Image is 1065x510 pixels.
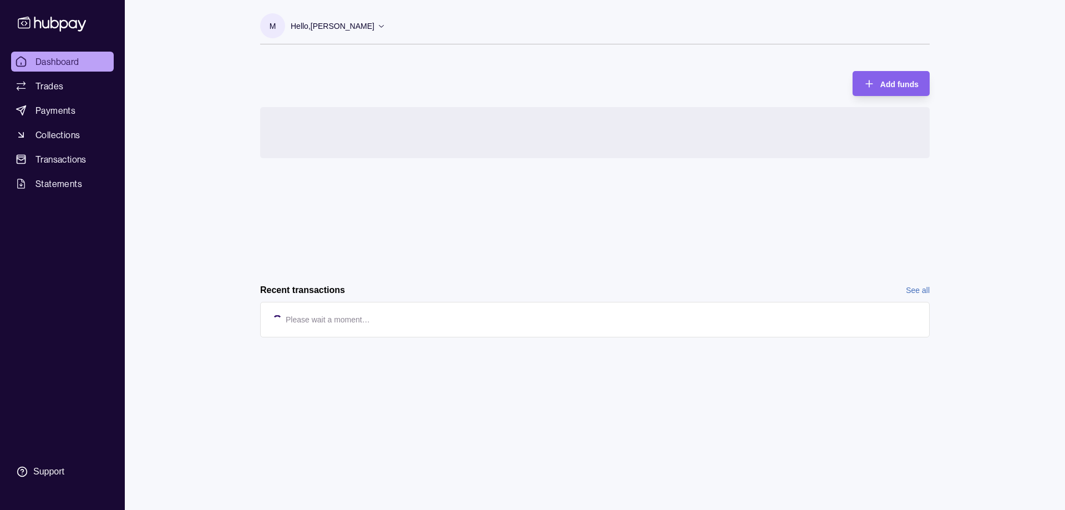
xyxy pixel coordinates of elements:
[35,104,75,117] span: Payments
[906,284,930,296] a: See all
[286,314,370,326] p: Please wait a moment…
[11,125,114,145] a: Collections
[11,149,114,169] a: Transactions
[33,466,64,478] div: Support
[35,177,82,190] span: Statements
[35,128,80,142] span: Collections
[35,79,63,93] span: Trades
[260,284,345,296] h2: Recent transactions
[11,460,114,483] a: Support
[11,52,114,72] a: Dashboard
[270,20,276,32] p: M
[291,20,374,32] p: Hello, [PERSON_NAME]
[880,80,919,89] span: Add funds
[35,55,79,68] span: Dashboard
[853,71,930,96] button: Add funds
[35,153,87,166] span: Transactions
[11,174,114,194] a: Statements
[11,76,114,96] a: Trades
[11,100,114,120] a: Payments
